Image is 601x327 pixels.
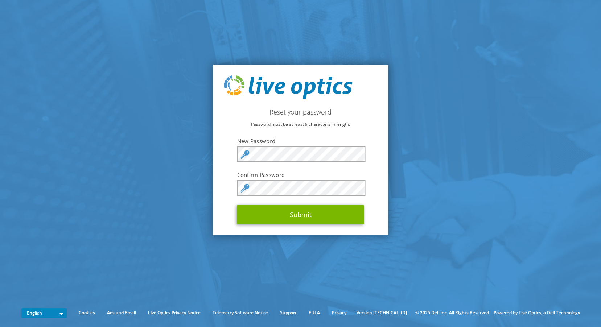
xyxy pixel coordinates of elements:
[224,75,352,99] img: live_optics_svg.svg
[275,309,302,317] a: Support
[207,309,273,317] a: Telemetry Software Notice
[412,309,493,317] li: © 2025 Dell Inc. All Rights Reserved
[494,309,580,317] li: Powered by Live Optics, a Dell Technology
[303,309,325,317] a: EULA
[143,309,206,317] a: Live Optics Privacy Notice
[237,137,364,145] label: New Password
[102,309,141,317] a: Ads and Email
[237,171,364,178] label: Confirm Password
[353,309,411,317] li: Version [TECHNICAL_ID]
[326,309,352,317] a: Privacy
[224,108,377,116] h2: Reset your password
[224,120,377,128] p: Password must be at least 9 characters in length.
[73,309,100,317] a: Cookies
[237,205,364,224] button: Submit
